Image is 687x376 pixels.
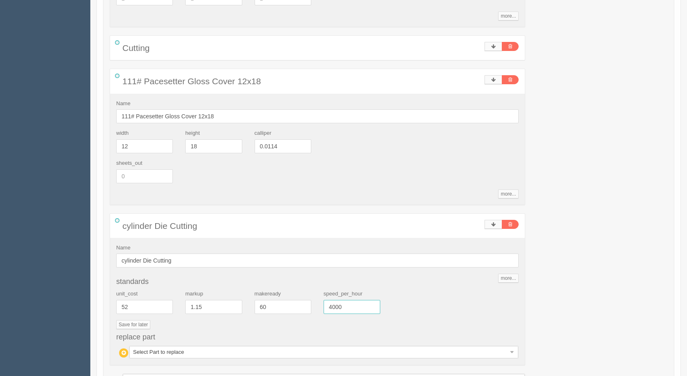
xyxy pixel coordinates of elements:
[116,244,131,252] label: Name
[255,129,271,137] label: calliper
[116,109,519,123] input: Name
[116,159,142,167] label: sheets_out
[185,290,203,298] label: markup
[324,290,363,298] label: speed_per_hour
[498,274,518,283] a: more...
[129,346,518,358] a: Select Part to replace
[133,346,507,358] span: Select Part to replace
[122,76,261,86] span: 111# Pacesetter Gloss Cover 12x18
[498,12,518,21] a: more...
[116,254,519,268] input: Name
[185,129,200,137] label: height
[255,290,281,298] label: makeready
[122,43,150,53] span: Cutting
[498,189,518,198] a: more...
[116,129,129,137] label: width
[116,320,150,329] a: Save for later
[122,221,197,231] span: cylinder Die Cutting
[116,278,519,286] h4: standards
[116,169,173,183] input: 0
[116,100,131,108] label: Name
[116,290,138,298] label: unit_cost
[116,333,519,341] h4: replace part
